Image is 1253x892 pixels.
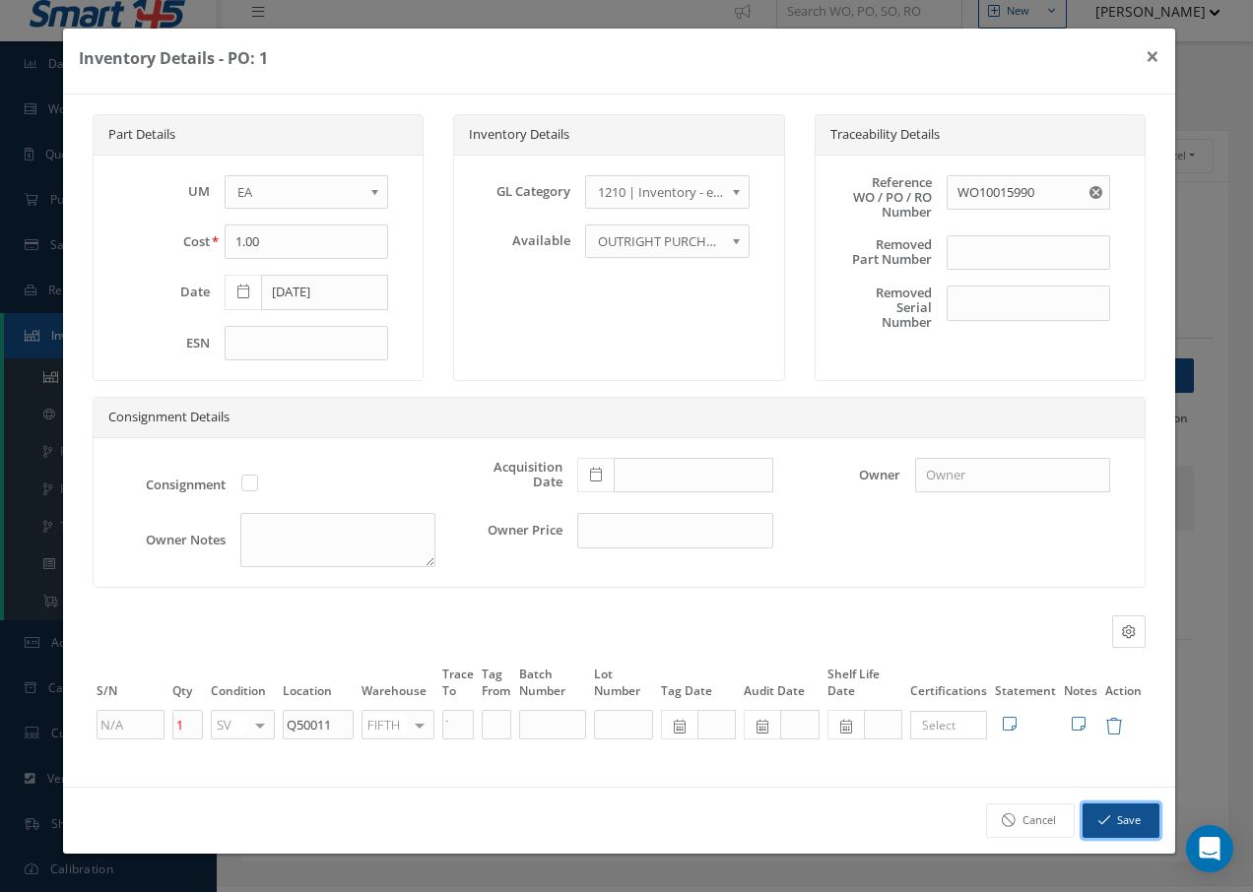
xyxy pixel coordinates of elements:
[1060,664,1101,708] th: Notes
[482,710,511,739] input: Tag From
[478,664,515,708] th: Tag From
[168,664,208,708] th: Qty
[1186,825,1233,872] div: Open Intercom Messenger
[474,233,570,248] label: Available
[113,533,226,547] label: Owner Notes
[816,115,1145,156] div: Traceability Details
[363,715,408,734] span: FIFTH
[515,664,590,708] th: Batch Number
[906,664,991,708] th: Certifications
[113,478,226,492] label: Consignment
[590,664,657,708] th: Lot Number
[212,715,247,734] span: SV
[207,664,278,708] th: Condition
[1083,803,1159,838] button: Save
[835,286,932,330] label: Removed Serial Number
[915,458,1110,493] input: Owner
[113,285,210,299] label: Date
[474,184,570,199] label: GL Category
[94,115,423,156] div: Part Details
[442,710,474,739] input: Trace To
[113,234,210,249] label: Cost
[835,237,932,267] label: Removed Part Number
[657,664,740,708] th: Tag Date
[94,398,1145,438] div: Consignment Details
[79,47,268,69] b: Inventory Details - PO: 1
[450,523,562,538] label: Owner Price
[97,710,165,739] input: N/A
[450,460,562,489] label: Acquisition Date
[913,716,975,734] input: Search for option
[237,180,363,204] span: EA
[358,664,438,708] th: Warehouse
[835,175,932,220] label: Reference WO / PO / RO Number
[454,115,783,156] div: Inventory Details
[1086,175,1110,211] button: Reset
[438,664,478,708] th: Trace To
[788,468,900,482] label: Owner
[598,229,723,253] span: OUTRIGHT PURCHASE
[598,180,723,204] span: 1210 | Inventory - expendables
[1130,29,1175,84] button: ×
[824,664,906,708] th: Shelf Life Date
[113,336,210,350] label: ESN
[279,664,358,708] th: Location
[1101,664,1146,708] th: Action
[93,664,168,708] th: S/N
[740,664,823,708] th: Audit Date
[113,184,210,199] label: UM
[986,803,1075,838] a: Cancel
[1089,186,1102,199] svg: Reset
[991,664,1060,708] th: Statement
